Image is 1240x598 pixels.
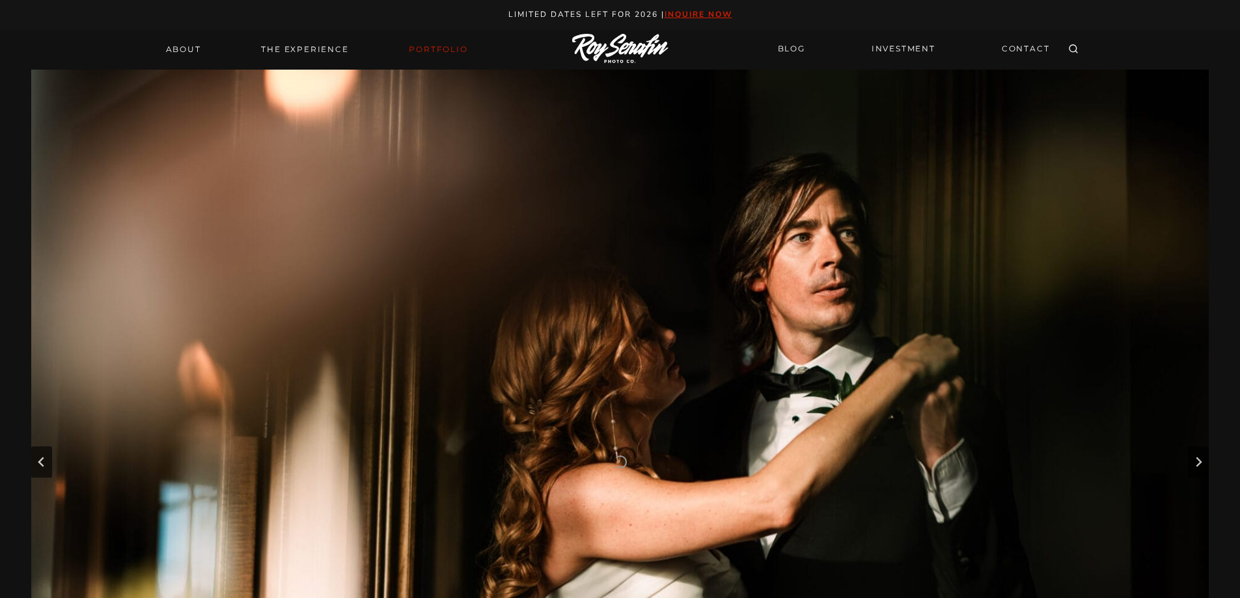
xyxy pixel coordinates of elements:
[253,40,356,59] a: THE EXPERIENCE
[158,40,209,59] a: About
[572,34,668,64] img: Logo of Roy Serafin Photo Co., featuring stylized text in white on a light background, representi...
[864,38,943,61] a: INVESTMENT
[158,40,476,59] nav: Primary Navigation
[1064,40,1082,59] button: View Search Form
[770,38,1058,61] nav: Secondary Navigation
[1188,446,1209,478] button: Next slide
[31,446,52,478] button: Go to last slide
[665,9,732,20] a: inquire now
[770,38,813,61] a: BLOG
[14,8,1226,21] p: Limited Dates LEft for 2026 |
[401,40,475,59] a: Portfolio
[994,38,1058,61] a: CONTACT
